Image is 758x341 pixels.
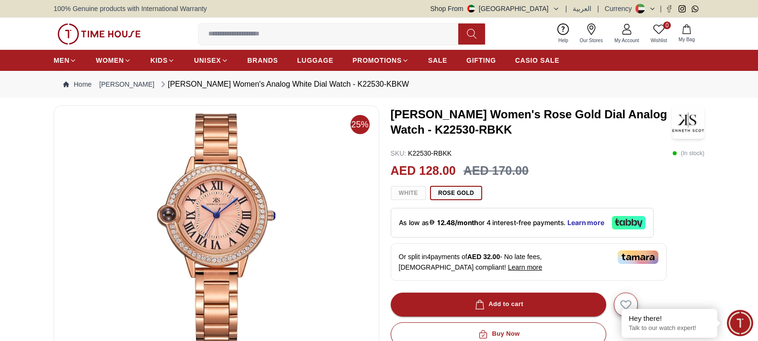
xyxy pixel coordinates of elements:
a: PROMOTIONS [352,52,409,69]
a: Whatsapp [691,5,699,12]
a: CASIO SALE [515,52,560,69]
a: Instagram [679,5,686,12]
span: CASIO SALE [515,56,560,65]
div: Add to cart [473,299,523,310]
span: BRANDS [248,56,278,65]
div: Or split in 4 payments of - No late fees, [DEMOGRAPHIC_DATA] compliant! [391,243,667,281]
span: KIDS [150,56,168,65]
button: Rose Gold [430,186,482,200]
span: 25% [351,115,370,134]
h3: [PERSON_NAME] Women's Rose Gold Dial Analog Watch - K22530-RBKK [391,107,672,137]
a: Home [63,80,91,89]
span: LUGGAGE [297,56,334,65]
div: [PERSON_NAME] Women's Analog White Dial Watch - K22530-KBKW [158,79,409,90]
span: PROMOTIONS [352,56,402,65]
a: BRANDS [248,52,278,69]
div: Buy Now [476,329,520,340]
p: Talk to our watch expert! [629,324,710,332]
nav: Breadcrumb [54,71,704,98]
span: SALE [428,56,447,65]
img: Tamara [618,250,658,264]
span: UNISEX [194,56,221,65]
a: Help [553,22,574,46]
h3: AED 170.00 [464,162,529,180]
img: ... [57,23,141,45]
a: KIDS [150,52,175,69]
button: Add to cart [391,293,606,317]
h2: AED 128.00 [391,162,456,180]
a: LUGGAGE [297,52,334,69]
span: | [597,4,599,13]
div: Chat Widget [727,310,753,336]
span: Wishlist [647,37,671,44]
img: Kenneth Scott Women's Rose Gold Dial Analog Watch - K22530-RBKK [672,105,704,139]
button: Shop From[GEOGRAPHIC_DATA] [430,4,560,13]
a: [PERSON_NAME] [99,80,154,89]
a: MEN [54,52,77,69]
span: Our Stores [576,37,607,44]
span: SKU : [391,149,407,157]
span: WOMEN [96,56,124,65]
p: K22530-RBKK [391,148,452,158]
button: العربية [573,4,591,13]
a: UNISEX [194,52,228,69]
span: | [566,4,567,13]
span: Help [554,37,572,44]
span: My Account [611,37,643,44]
div: Hey there! [629,314,710,323]
span: AED 32.00 [467,253,500,261]
span: | [660,4,662,13]
span: GIFTING [466,56,496,65]
a: WOMEN [96,52,131,69]
button: My Bag [673,23,701,45]
img: United Arab Emirates [467,5,475,12]
span: 100% Genuine products with International Warranty [54,4,207,13]
span: My Bag [675,36,699,43]
div: Currency [605,4,636,13]
a: Our Stores [574,22,609,46]
span: 0 [663,22,671,29]
span: Learn more [508,263,543,271]
a: GIFTING [466,52,496,69]
span: MEN [54,56,69,65]
a: SALE [428,52,447,69]
a: Facebook [666,5,673,12]
p: ( In stock ) [672,148,704,158]
a: 0Wishlist [645,22,673,46]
